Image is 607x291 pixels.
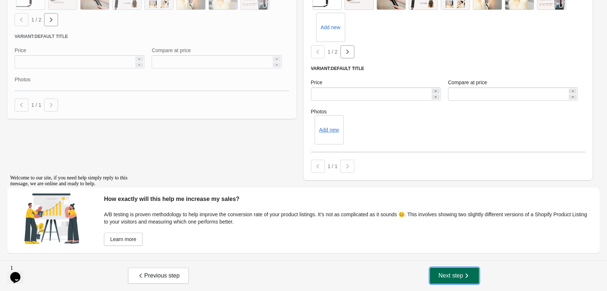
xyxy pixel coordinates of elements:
iframe: chat widget [7,262,31,284]
label: Photos [311,108,585,115]
label: Add new [320,24,340,31]
span: Next step [439,272,471,279]
div: Welcome to our site, if you need help simply reply to this message, we are online and ready to help. [3,3,134,15]
iframe: chat widget [7,172,139,258]
label: Price [311,79,323,86]
span: Previous step [137,272,180,279]
div: A/B testing is proven methodology to help improve the conversion rate of your product listings. I... [104,211,592,225]
span: 1 / 1 [328,163,338,169]
span: 1 / 2 [31,17,41,23]
span: 1 / 1 [31,102,41,108]
span: 1 / 2 [328,49,338,55]
button: Previous step [128,268,189,284]
div: Variant: Default Title [311,66,585,71]
div: How exactly will this help me increase my sales? [104,195,592,203]
label: Compare at price [448,79,487,86]
span: Welcome to our site, if you need help simply reply to this message, we are online and ready to help. [3,3,120,14]
button: Add new [319,127,339,133]
button: Next step [430,268,479,284]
